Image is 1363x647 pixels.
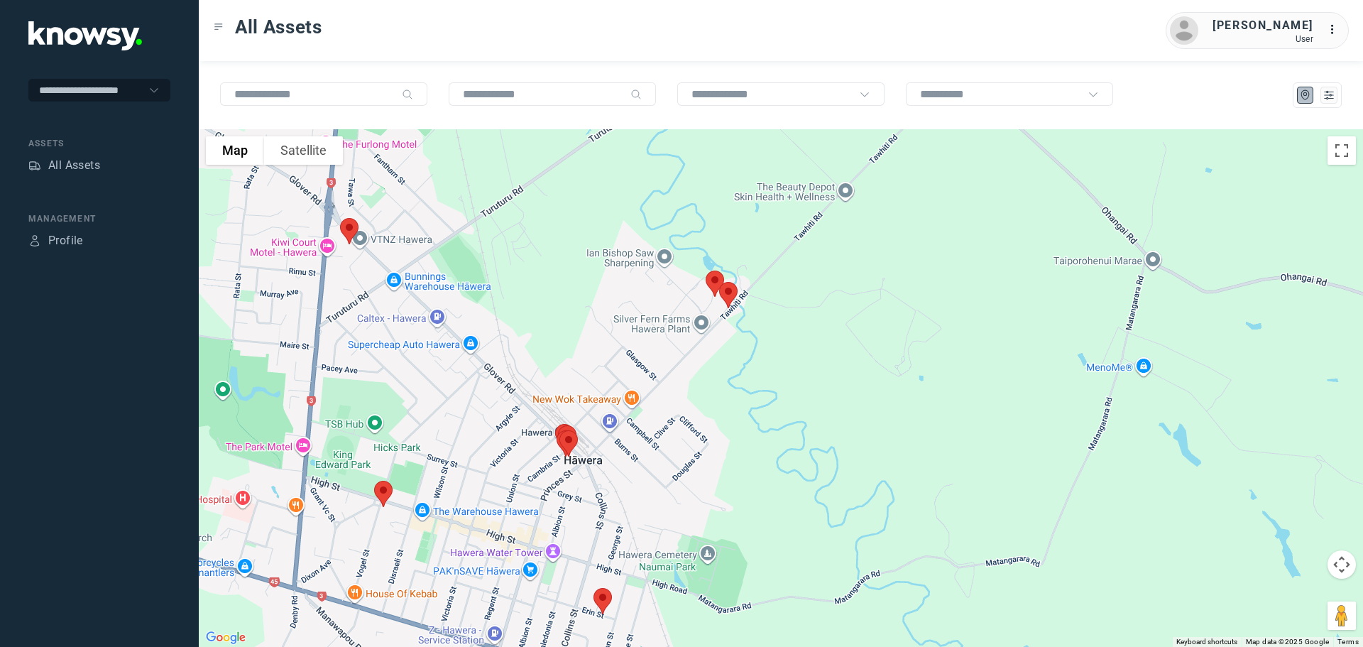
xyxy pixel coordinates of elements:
a: Terms (opens in new tab) [1337,638,1359,646]
span: All Assets [235,14,322,40]
button: Keyboard shortcuts [1176,637,1237,647]
div: Assets [28,159,41,172]
tspan: ... [1328,24,1342,35]
button: Drag Pegman onto the map to open Street View [1328,602,1356,630]
button: Toggle fullscreen view [1328,136,1356,165]
div: All Assets [48,157,100,174]
a: AssetsAll Assets [28,157,100,174]
div: Profile [48,232,83,249]
div: : [1328,21,1345,38]
div: Management [28,212,170,225]
span: Map data ©2025 Google [1246,638,1329,646]
img: Application Logo [28,21,142,50]
div: : [1328,21,1345,40]
div: Map [1299,89,1312,102]
div: List [1323,89,1335,102]
div: User [1213,34,1313,44]
div: Profile [28,234,41,247]
button: Map camera controls [1328,550,1356,579]
a: ProfileProfile [28,232,83,249]
div: Toggle Menu [214,22,224,32]
button: Show satellite imagery [264,136,343,165]
img: Google [202,629,249,647]
div: [PERSON_NAME] [1213,17,1313,34]
div: Assets [28,137,170,150]
img: avatar.png [1170,16,1198,45]
div: Search [402,89,413,100]
a: Open this area in Google Maps (opens a new window) [202,629,249,647]
button: Show street map [206,136,264,165]
div: Search [630,89,642,100]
